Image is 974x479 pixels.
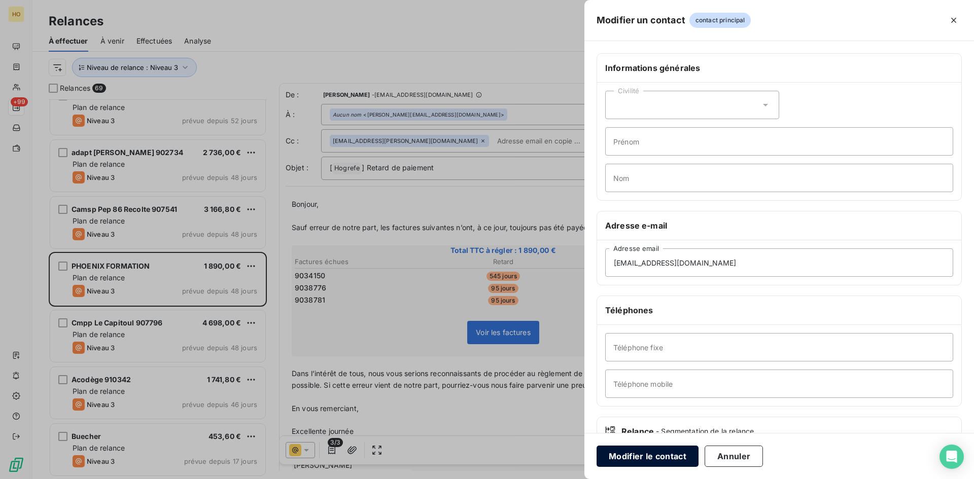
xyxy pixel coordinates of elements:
input: placeholder [605,248,953,277]
span: contact principal [689,13,751,28]
button: Modifier le contact [597,446,699,467]
input: placeholder [605,370,953,398]
button: Annuler [705,446,763,467]
div: Open Intercom Messenger [940,445,964,469]
h6: Adresse e-mail [605,219,953,232]
input: placeholder [605,164,953,192]
div: Relance [605,425,953,437]
input: placeholder [605,333,953,361]
h6: Téléphones [605,304,953,316]
span: - Segmentation de la relance [656,426,754,436]
h5: Modifier un contact [597,13,685,27]
input: placeholder [605,127,953,156]
h6: Informations générales [605,62,953,74]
